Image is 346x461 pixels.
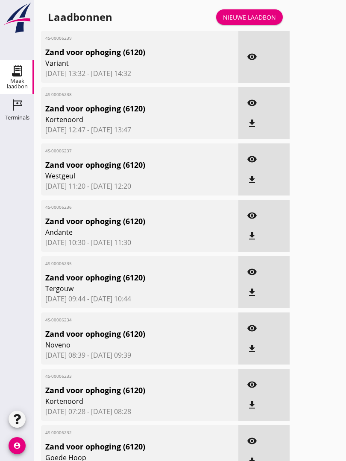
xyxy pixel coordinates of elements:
[45,35,202,41] span: 4S-00006239
[45,227,202,237] span: Andante
[45,429,202,436] span: 4S-00006232
[45,272,202,283] span: Zand voor ophoging (6120)
[2,2,32,34] img: logo-small.a267ee39.svg
[247,154,257,164] i: visibility
[45,283,202,294] span: Tergouw
[45,58,202,68] span: Variant
[247,379,257,390] i: visibility
[45,441,202,452] span: Zand voor ophoging (6120)
[247,52,257,62] i: visibility
[45,237,234,248] span: [DATE] 10:30 - [DATE] 11:30
[223,13,276,22] div: Nieuwe laadbon
[45,350,234,360] span: [DATE] 08:39 - [DATE] 09:39
[247,175,257,185] i: file_download
[247,118,257,128] i: file_download
[45,406,234,417] span: [DATE] 07:28 - [DATE] 08:28
[247,344,257,354] i: file_download
[45,204,202,210] span: 4S-00006236
[45,103,202,114] span: Zand voor ophoging (6120)
[45,373,202,379] span: 4S-00006233
[48,10,112,24] div: Laadbonnen
[45,148,202,154] span: 4S-00006237
[45,396,202,406] span: Kortenoord
[45,385,202,396] span: Zand voor ophoging (6120)
[45,181,234,191] span: [DATE] 11:20 - [DATE] 12:20
[247,287,257,298] i: file_download
[45,328,202,340] span: Zand voor ophoging (6120)
[45,47,202,58] span: Zand voor ophoging (6120)
[247,436,257,446] i: visibility
[247,210,257,221] i: visibility
[45,340,202,350] span: Noveno
[45,125,234,135] span: [DATE] 12:47 - [DATE] 13:47
[45,91,202,98] span: 4S-00006238
[45,68,234,79] span: [DATE] 13:32 - [DATE] 14:32
[247,267,257,277] i: visibility
[45,216,202,227] span: Zand voor ophoging (6120)
[247,323,257,333] i: visibility
[45,171,202,181] span: Westgeul
[45,294,234,304] span: [DATE] 09:44 - [DATE] 10:44
[45,317,202,323] span: 4S-00006234
[45,114,202,125] span: Kortenoord
[247,98,257,108] i: visibility
[247,231,257,241] i: file_download
[216,9,283,25] a: Nieuwe laadbon
[45,159,202,171] span: Zand voor ophoging (6120)
[45,260,202,267] span: 4S-00006235
[5,115,29,120] div: Terminals
[9,437,26,454] i: account_circle
[247,400,257,410] i: file_download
